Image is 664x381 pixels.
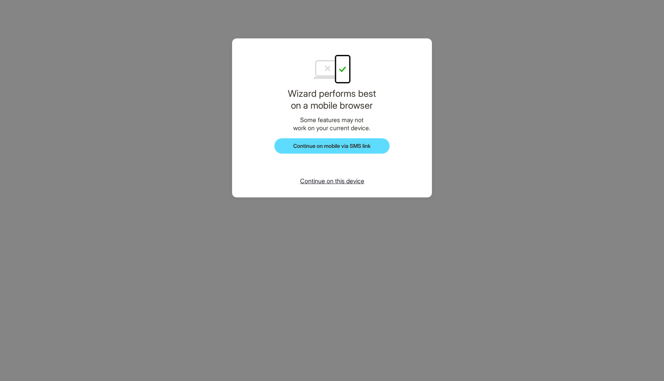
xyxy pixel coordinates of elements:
[293,142,371,149] span: Continue on mobile via SMS link
[300,177,364,185] span: Continue on this device
[262,88,402,111] h1: Wizard performs best on a mobile browser
[274,138,390,154] button: Continue on mobile via SMS link
[294,177,370,185] button: Continue on this device
[262,116,402,132] div: Some features may not work on your current device.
